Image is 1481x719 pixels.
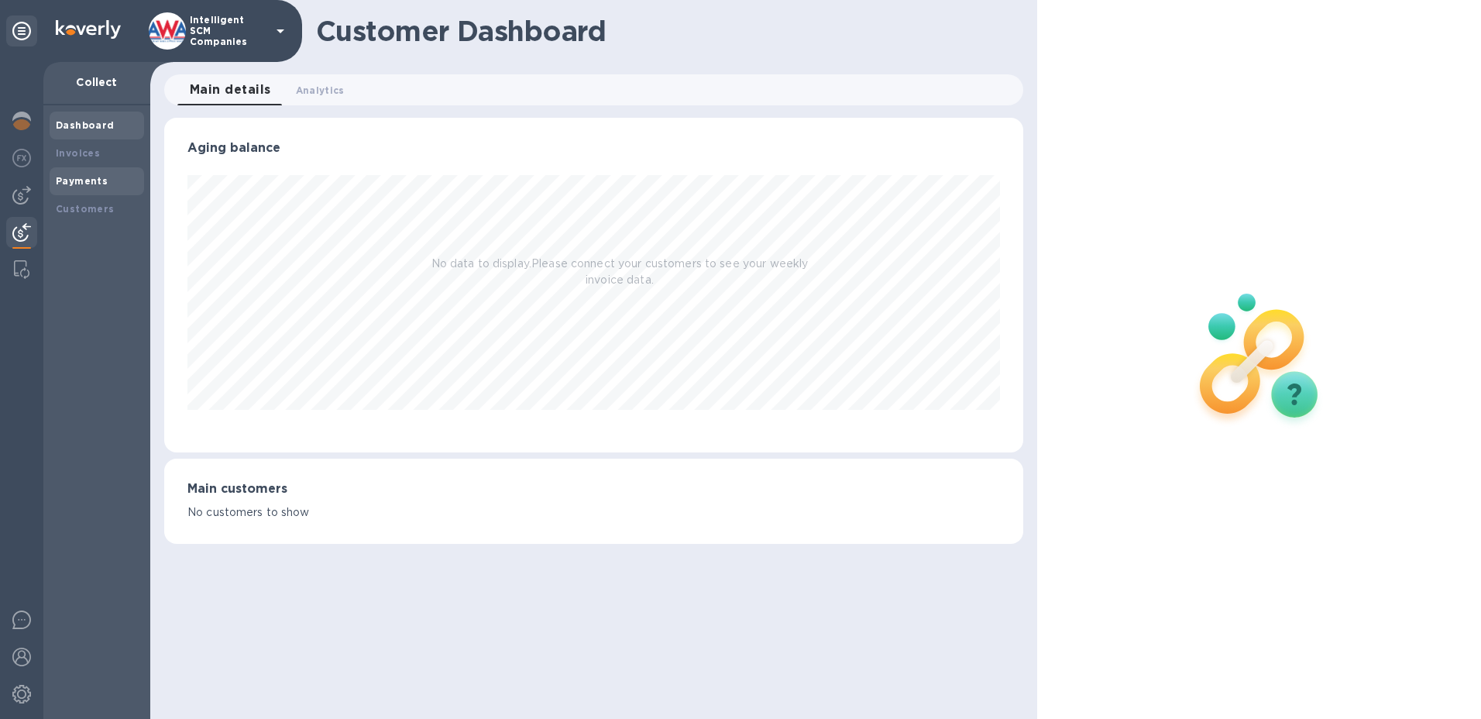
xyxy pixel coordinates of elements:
[56,119,115,131] b: Dashboard
[187,141,1000,156] h3: Aging balance
[296,82,345,98] span: Analytics
[56,203,115,215] b: Customers
[187,504,1000,521] p: No customers to show
[56,147,100,159] b: Invoices
[316,15,1012,47] h1: Customer Dashboard
[56,175,108,187] b: Payments
[6,15,37,46] div: Unpin categories
[12,149,31,167] img: Foreign exchange
[56,20,121,39] img: Logo
[187,482,1000,497] h3: Main customers
[190,79,271,101] span: Main details
[190,15,267,47] p: Intelligent SCM Companies
[56,74,138,90] p: Collect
